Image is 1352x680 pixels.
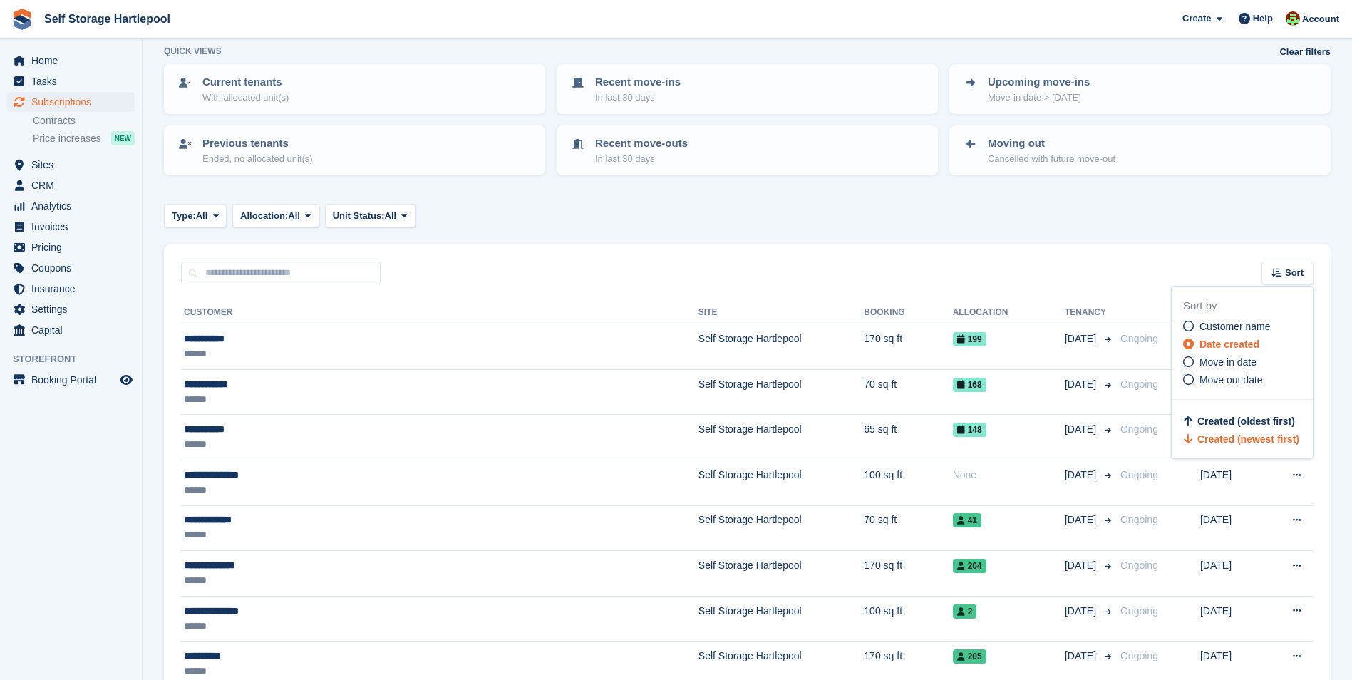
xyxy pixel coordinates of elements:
[385,209,397,223] span: All
[164,45,222,58] h6: Quick views
[31,370,117,390] span: Booking Portal
[988,152,1115,166] p: Cancelled with future move-out
[7,258,135,278] a: menu
[595,152,688,166] p: In last 30 days
[1285,266,1304,280] span: Sort
[31,320,117,340] span: Capital
[1200,505,1266,551] td: [DATE]
[864,505,952,551] td: 70 sq ft
[1120,514,1158,525] span: Ongoing
[1183,337,1313,352] a: Date created
[1199,321,1271,332] span: Customer name
[1200,596,1266,642] td: [DATE]
[31,175,117,195] span: CRM
[698,415,864,460] td: Self Storage Hartlepool
[333,209,385,223] span: Unit Status:
[181,302,698,324] th: Customer
[111,131,135,145] div: NEW
[31,258,117,278] span: Coupons
[595,135,688,152] p: Recent move-outs
[953,302,1065,324] th: Allocation
[33,130,135,146] a: Price increases NEW
[1200,551,1266,597] td: [DATE]
[595,91,681,105] p: In last 30 days
[7,196,135,216] a: menu
[1065,302,1115,324] th: Tenancy
[698,505,864,551] td: Self Storage Hartlepool
[202,152,313,166] p: Ended, no allocated unit(s)
[7,217,135,237] a: menu
[864,369,952,415] td: 70 sq ft
[1065,468,1099,483] span: [DATE]
[1200,460,1266,505] td: [DATE]
[698,324,864,370] td: Self Storage Hartlepool
[988,74,1090,91] p: Upcoming move-ins
[1197,416,1295,427] span: Created (oldest first)
[172,209,196,223] span: Type:
[31,299,117,319] span: Settings
[1065,422,1099,437] span: [DATE]
[1199,356,1256,368] span: Move in date
[165,127,544,174] a: Previous tenants Ended, no allocated unit(s)
[7,155,135,175] a: menu
[31,279,117,299] span: Insurance
[864,302,952,324] th: Booking
[31,237,117,257] span: Pricing
[558,127,936,174] a: Recent move-outs In last 30 days
[1065,331,1099,346] span: [DATE]
[1183,298,1313,314] div: Sort by
[7,51,135,71] a: menu
[558,66,936,113] a: Recent move-ins In last 30 days
[202,91,289,105] p: With allocated unit(s)
[1065,558,1099,573] span: [DATE]
[7,71,135,91] a: menu
[953,604,977,619] span: 2
[698,551,864,597] td: Self Storage Hartlepool
[953,332,986,346] span: 199
[1183,319,1313,334] a: Customer name
[202,135,313,152] p: Previous tenants
[864,551,952,597] td: 170 sq ft
[698,302,864,324] th: Site
[1120,469,1158,480] span: Ongoing
[1120,333,1158,344] span: Ongoing
[31,92,117,112] span: Subscriptions
[988,135,1115,152] p: Moving out
[595,74,681,91] p: Recent move-ins
[953,513,981,527] span: 41
[1120,423,1158,435] span: Ongoing
[33,114,135,128] a: Contracts
[288,209,300,223] span: All
[38,7,176,31] a: Self Storage Hartlepool
[7,237,135,257] a: menu
[953,559,986,573] span: 204
[1065,377,1099,392] span: [DATE]
[31,71,117,91] span: Tasks
[31,155,117,175] span: Sites
[7,370,135,390] a: menu
[1279,45,1331,59] a: Clear filters
[118,371,135,388] a: Preview store
[1183,433,1299,445] a: Created (newest first)
[953,378,986,392] span: 168
[1065,512,1099,527] span: [DATE]
[953,649,986,664] span: 205
[7,279,135,299] a: menu
[7,320,135,340] a: menu
[1183,416,1295,427] a: Created (oldest first)
[951,127,1329,174] a: Moving out Cancelled with future move-out
[1199,339,1259,350] span: Date created
[951,66,1329,113] a: Upcoming move-ins Move-in date > [DATE]
[1286,11,1300,26] img: Woods Removals
[164,204,227,227] button: Type: All
[864,415,952,460] td: 65 sq ft
[31,217,117,237] span: Invoices
[988,91,1090,105] p: Move-in date > [DATE]
[202,74,289,91] p: Current tenants
[33,132,101,145] span: Price increases
[864,460,952,505] td: 100 sq ft
[7,175,135,195] a: menu
[165,66,544,113] a: Current tenants With allocated unit(s)
[325,204,416,227] button: Unit Status: All
[953,423,986,437] span: 148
